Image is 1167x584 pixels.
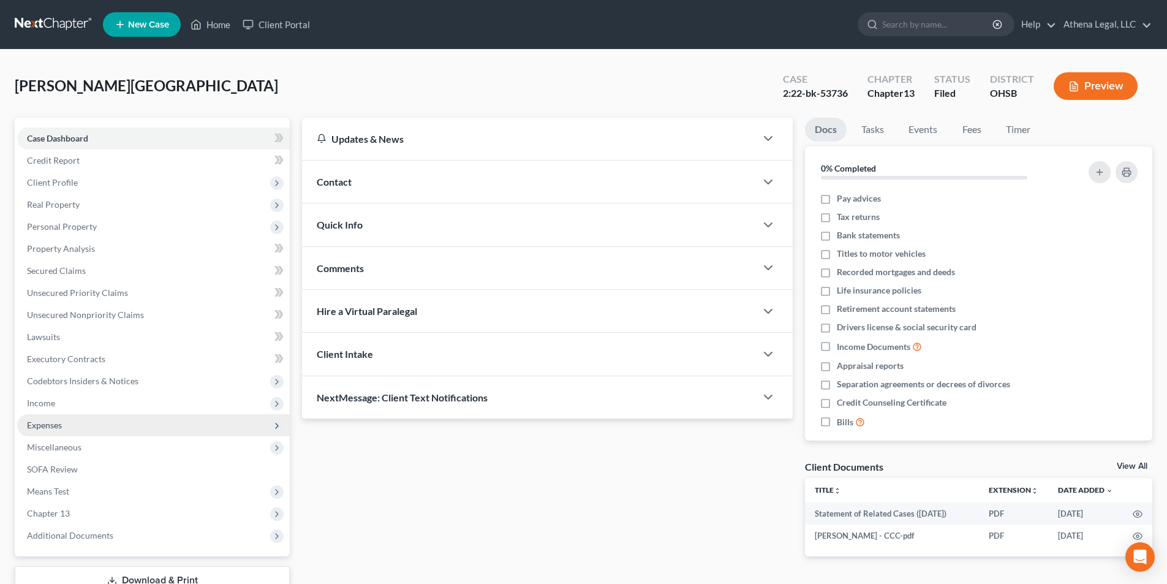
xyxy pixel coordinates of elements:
div: Filed [934,86,970,100]
span: Property Analysis [27,243,95,254]
span: Unsecured Priority Claims [27,287,128,298]
a: Tasks [852,118,894,142]
span: SOFA Review [27,464,78,474]
span: Pay advices [837,192,881,205]
span: Bank statements [837,229,900,241]
span: Case Dashboard [27,133,88,143]
td: PDF [979,525,1048,547]
span: Separation agreements or decrees of divorces [837,378,1010,390]
a: Extensionunfold_more [989,485,1038,495]
a: Titleunfold_more [815,485,841,495]
a: Property Analysis [17,238,290,260]
span: Client Intake [317,348,373,360]
span: Additional Documents [27,530,113,540]
a: Events [899,118,947,142]
span: Drivers license & social security card [837,321,976,333]
span: NextMessage: Client Text Notifications [317,392,488,403]
span: Credit Counseling Certificate [837,396,946,409]
span: Expenses [27,420,62,430]
td: PDF [979,502,1048,525]
span: Miscellaneous [27,442,81,452]
a: Lawsuits [17,326,290,348]
a: Timer [996,118,1040,142]
td: [DATE] [1048,502,1123,525]
a: Docs [805,118,847,142]
div: Open Intercom Messenger [1125,542,1155,572]
a: Case Dashboard [17,127,290,150]
div: 2:22-bk-53736 [783,86,848,100]
a: Athena Legal, LLC [1057,13,1152,36]
a: Executory Contracts [17,348,290,370]
span: Secured Claims [27,265,86,276]
span: [PERSON_NAME][GEOGRAPHIC_DATA] [15,77,278,94]
div: Chapter [867,86,915,100]
a: Home [184,13,236,36]
span: Lawsuits [27,332,60,342]
span: Retirement account statements [837,303,956,315]
span: Client Profile [27,177,78,188]
span: Credit Report [27,155,80,165]
span: Unsecured Nonpriority Claims [27,309,144,320]
a: Client Portal [236,13,316,36]
span: Codebtors Insiders & Notices [27,376,138,386]
span: Recorded mortgages and deeds [837,266,955,278]
span: Quick Info [317,219,363,230]
span: Hire a Virtual Paralegal [317,305,417,317]
span: Tax returns [837,211,880,223]
a: Unsecured Priority Claims [17,282,290,304]
i: unfold_more [834,487,841,495]
a: Date Added expand_more [1058,485,1113,495]
td: [DATE] [1048,525,1123,547]
span: Bills [837,416,853,428]
a: SOFA Review [17,458,290,480]
span: Income Documents [837,341,910,353]
td: [PERSON_NAME] - CCC-pdf [805,525,979,547]
div: OHSB [990,86,1034,100]
span: Appraisal reports [837,360,904,372]
i: expand_more [1106,487,1113,495]
span: Means Test [27,486,69,496]
span: Life insurance policies [837,284,921,297]
td: Statement of Related Cases ([DATE]) [805,502,979,525]
span: Personal Property [27,221,97,232]
span: New Case [128,20,169,29]
div: District [990,72,1034,86]
span: Contact [317,176,352,188]
a: Unsecured Nonpriority Claims [17,304,290,326]
div: Updates & News [317,132,741,145]
span: Comments [317,262,364,274]
i: unfold_more [1031,487,1038,495]
span: Titles to motor vehicles [837,248,926,260]
span: Income [27,398,55,408]
a: Fees [952,118,991,142]
span: 13 [904,87,915,99]
a: Help [1015,13,1056,36]
div: Client Documents [805,460,883,473]
a: View All [1117,462,1147,471]
div: Chapter [867,72,915,86]
span: Executory Contracts [27,354,105,364]
input: Search by name... [882,13,994,36]
strong: 0% Completed [821,163,876,173]
span: Chapter 13 [27,508,70,518]
div: Status [934,72,970,86]
a: Secured Claims [17,260,290,282]
button: Preview [1054,72,1138,100]
div: Case [783,72,848,86]
a: Credit Report [17,150,290,172]
span: Real Property [27,199,80,210]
